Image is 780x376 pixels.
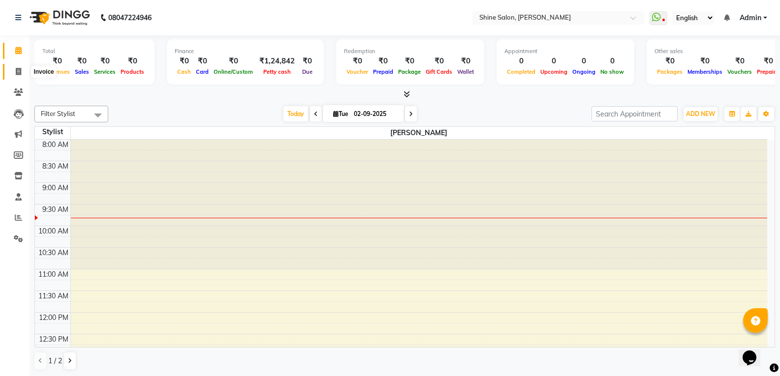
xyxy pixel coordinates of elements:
span: Petty cash [261,68,293,75]
div: Total [42,47,147,56]
span: Upcoming [538,68,570,75]
span: Wallet [455,68,476,75]
img: logo [25,4,93,31]
div: 0 [538,56,570,67]
div: 10:30 AM [36,248,70,258]
div: ₹0 [371,56,396,67]
span: Cash [175,68,193,75]
div: 8:00 AM [40,140,70,150]
span: Admin [740,13,761,23]
div: ₹0 [455,56,476,67]
span: Card [193,68,211,75]
div: ₹0 [344,56,371,67]
div: ₹0 [423,56,455,67]
div: ₹0 [299,56,316,67]
div: 0 [504,56,538,67]
div: 12:00 PM [37,313,70,323]
span: Ongoing [570,68,598,75]
span: Prepaid [371,68,396,75]
div: ₹1,24,842 [255,56,299,67]
div: ₹0 [118,56,147,67]
div: 12:30 PM [37,334,70,345]
iframe: chat widget [739,337,770,366]
div: ₹0 [725,56,754,67]
div: 0 [570,56,598,67]
span: [PERSON_NAME] [71,127,768,139]
div: 9:00 AM [40,183,70,193]
div: Invoice [31,66,56,78]
div: ₹0 [42,56,72,67]
div: ₹0 [396,56,423,67]
span: Gift Cards [423,68,455,75]
div: ₹0 [193,56,211,67]
span: Voucher [344,68,371,75]
span: Completed [504,68,538,75]
b: 08047224946 [108,4,152,31]
div: ₹0 [92,56,118,67]
div: 9:30 AM [40,204,70,215]
span: Sales [72,68,92,75]
div: ₹0 [175,56,193,67]
input: 2025-09-02 [351,107,400,121]
div: 10:00 AM [36,226,70,236]
span: 1 / 2 [48,356,62,366]
span: Vouchers [725,68,754,75]
input: Search Appointment [592,106,678,121]
span: Tue [331,110,351,117]
span: No show [598,68,626,75]
div: 0 [598,56,626,67]
span: Memberships [685,68,725,75]
span: Today [283,106,308,121]
span: Packages [655,68,685,75]
div: Stylist [35,127,70,137]
div: ₹0 [685,56,725,67]
span: Due [300,68,315,75]
div: ₹0 [72,56,92,67]
span: ADD NEW [686,110,715,117]
span: Products [118,68,147,75]
div: ₹0 [655,56,685,67]
div: ₹0 [211,56,255,67]
div: 11:00 AM [36,269,70,280]
div: 11:30 AM [36,291,70,301]
span: Services [92,68,118,75]
div: 8:30 AM [40,161,70,172]
span: Package [396,68,423,75]
span: Filter Stylist [41,110,75,117]
span: Online/Custom [211,68,255,75]
button: ADD NEW [684,107,718,121]
div: Finance [175,47,316,56]
div: Redemption [344,47,476,56]
div: Appointment [504,47,626,56]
